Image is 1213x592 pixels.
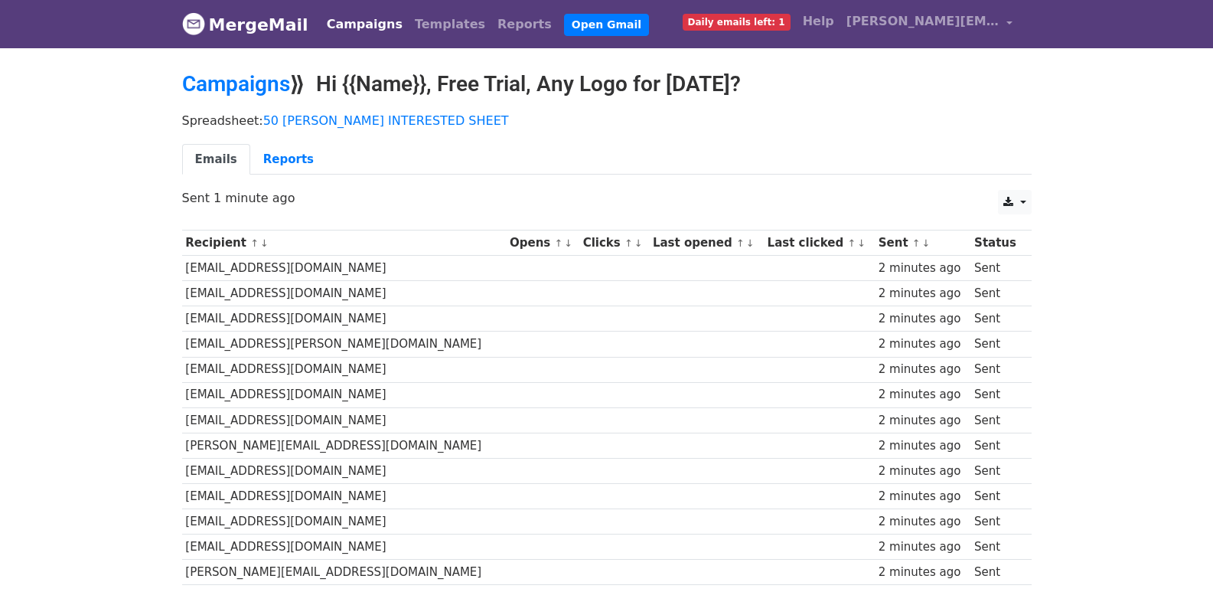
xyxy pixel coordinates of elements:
a: ↑ [624,237,633,249]
a: Campaigns [182,71,290,96]
a: ↓ [922,237,931,249]
a: Templates [409,9,491,40]
td: Sent [970,332,1023,357]
td: Sent [970,357,1023,382]
td: Sent [970,256,1023,281]
th: Last opened [649,231,764,256]
td: [EMAIL_ADDRESS][DOMAIN_NAME] [182,484,507,509]
h2: ⟫ Hi {{Name}}, Free Trial, Any Logo for [DATE]? [182,71,1032,97]
td: [EMAIL_ADDRESS][DOMAIN_NAME] [182,535,507,560]
td: [EMAIL_ADDRESS][DOMAIN_NAME] [182,306,507,332]
div: 2 minutes ago [879,437,967,455]
div: 2 minutes ago [879,386,967,404]
td: [EMAIL_ADDRESS][DOMAIN_NAME] [182,509,507,535]
a: Campaigns [321,9,409,40]
a: ↑ [250,237,259,249]
td: Sent [970,407,1023,433]
div: 2 minutes ago [879,412,967,430]
th: Status [970,231,1023,256]
a: 50 [PERSON_NAME] INTERESTED SHEET [263,113,509,128]
div: 2 minutes ago [879,488,967,505]
td: [EMAIL_ADDRESS][DOMAIN_NAME] [182,458,507,483]
div: 2 minutes ago [879,260,967,277]
td: [EMAIL_ADDRESS][DOMAIN_NAME] [182,357,507,382]
a: ↓ [260,237,269,249]
span: Daily emails left: 1 [683,14,791,31]
td: [PERSON_NAME][EMAIL_ADDRESS][DOMAIN_NAME] [182,433,507,458]
td: [EMAIL_ADDRESS][PERSON_NAME][DOMAIN_NAME] [182,332,507,357]
a: ↓ [857,237,866,249]
a: Open Gmail [564,14,649,36]
p: Spreadsheet: [182,113,1032,129]
img: MergeMail logo [182,12,205,35]
td: [EMAIL_ADDRESS][DOMAIN_NAME] [182,256,507,281]
a: Emails [182,144,250,175]
a: [PERSON_NAME][EMAIL_ADDRESS][DOMAIN_NAME] [840,6,1019,42]
td: Sent [970,458,1023,483]
a: ↑ [912,237,921,249]
th: Opens [506,231,579,256]
a: ↑ [555,237,563,249]
th: Last clicked [764,231,875,256]
div: 2 minutes ago [879,513,967,531]
div: 2 minutes ago [879,463,967,480]
a: Help [797,6,840,37]
p: Sent 1 minute ago [182,190,1032,206]
td: Sent [970,281,1023,306]
td: [EMAIL_ADDRESS][DOMAIN_NAME] [182,407,507,433]
a: Reports [491,9,558,40]
div: 2 minutes ago [879,564,967,581]
td: Sent [970,382,1023,407]
td: [EMAIL_ADDRESS][DOMAIN_NAME] [182,281,507,306]
div: 2 minutes ago [879,335,967,353]
a: ↑ [847,237,856,249]
th: Clicks [579,231,649,256]
a: MergeMail [182,8,308,41]
th: Recipient [182,231,507,256]
a: ↓ [746,237,755,249]
td: Sent [970,433,1023,458]
span: [PERSON_NAME][EMAIL_ADDRESS][DOMAIN_NAME] [846,12,999,31]
div: 2 minutes ago [879,361,967,378]
a: Daily emails left: 1 [677,6,797,37]
td: Sent [970,484,1023,509]
div: 2 minutes ago [879,310,967,328]
td: Sent [970,535,1023,560]
div: 2 minutes ago [879,285,967,303]
div: 2 minutes ago [879,538,967,556]
td: [PERSON_NAME][EMAIL_ADDRESS][DOMAIN_NAME] [182,560,507,585]
a: Reports [250,144,327,175]
td: Sent [970,560,1023,585]
td: [EMAIL_ADDRESS][DOMAIN_NAME] [182,382,507,407]
a: ↓ [634,237,643,249]
td: Sent [970,509,1023,535]
a: ↑ [736,237,745,249]
td: Sent [970,306,1023,332]
th: Sent [875,231,970,256]
a: ↓ [564,237,572,249]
